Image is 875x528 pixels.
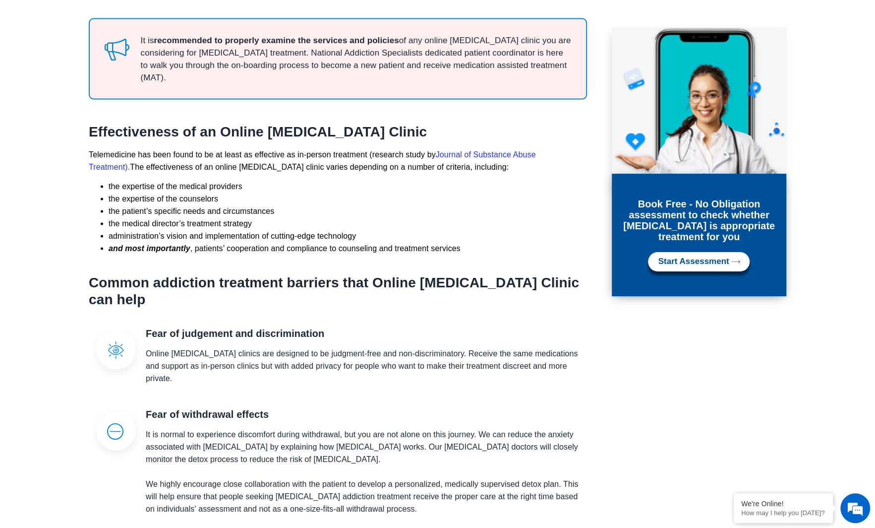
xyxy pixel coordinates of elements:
a: Click this link to learn more about the study of Journal of Substance Abuse Treatment about the e... [89,150,535,171]
em: and most importantly [109,244,190,253]
p: How may I help you today? [741,509,825,517]
li: the expertise of the counselors [109,193,587,205]
li: , patients’ cooperation and compliance to counseling and treatment services [109,242,587,255]
p: Telemedicine has been found to be at least as effective as in-person treatment (research study by... [89,148,587,173]
h3: Fear of withdrawal effects [146,408,587,420]
span: We're online! [58,125,137,225]
div: We're Online! [741,500,825,508]
textarea: Type your message and hit 'Enter' [5,271,189,306]
div: Chat with us now [66,52,181,65]
div: Navigation go back [11,51,26,66]
p: Online [MEDICAL_DATA] clinics are designed to be judgment-free and non-discriminatory. Receive th... [146,347,587,385]
a: Fear of judgement and discrimination Online [MEDICAL_DATA] clinics are designed to be judgment-fr... [89,328,587,398]
div: Minimize live chat window [163,5,186,29]
h3: Fear of judgement and discrimination [146,328,587,339]
span: It is of any online [MEDICAL_DATA] clinic you are considering for [MEDICAL_DATA] treatment. Natio... [138,34,572,84]
h2: Common addiction treatment barriers that Online [MEDICAL_DATA] Clinic can help [89,274,587,308]
h3: Book Free - No Obligation assessment to check whether [MEDICAL_DATA] is appropriate treatment for... [622,198,776,242]
img: Online Suboxone Treatment - Opioid Addiction Treatment using phone [612,27,786,192]
li: the expertise of the medical providers [109,180,587,193]
h2: Effectiveness of an Online [MEDICAL_DATA] Clinic [89,124,587,140]
b: recommended to properly examine the services and policies [154,36,399,45]
span: Start Assessment [658,257,729,266]
a: Start Assessment [648,252,750,271]
p: It is normal to experience discomfort during withdrawal, but you are not alone on this journey. W... [146,428,587,515]
li: administration’s vision and implementation of cutting-edge technology [109,230,587,242]
li: the medical director’s treatment strategy [109,217,587,230]
li: the patient’s specific needs and circumstances [109,205,587,217]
